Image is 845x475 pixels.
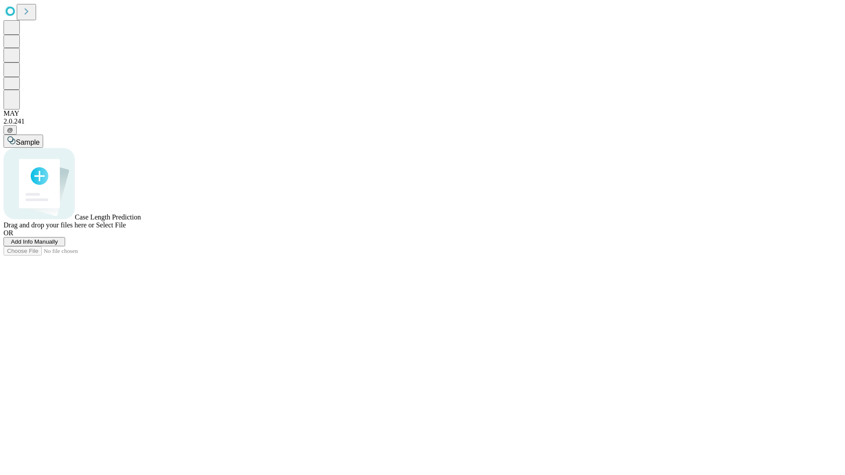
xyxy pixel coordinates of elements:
span: Add Info Manually [11,238,58,245]
button: Add Info Manually [4,237,65,246]
span: OR [4,229,13,237]
div: 2.0.241 [4,117,841,125]
button: @ [4,125,17,135]
span: Sample [16,139,40,146]
span: @ [7,127,13,133]
div: MAY [4,110,841,117]
button: Sample [4,135,43,148]
span: Drag and drop your files here or [4,221,94,229]
span: Case Length Prediction [75,213,141,221]
span: Select File [96,221,126,229]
